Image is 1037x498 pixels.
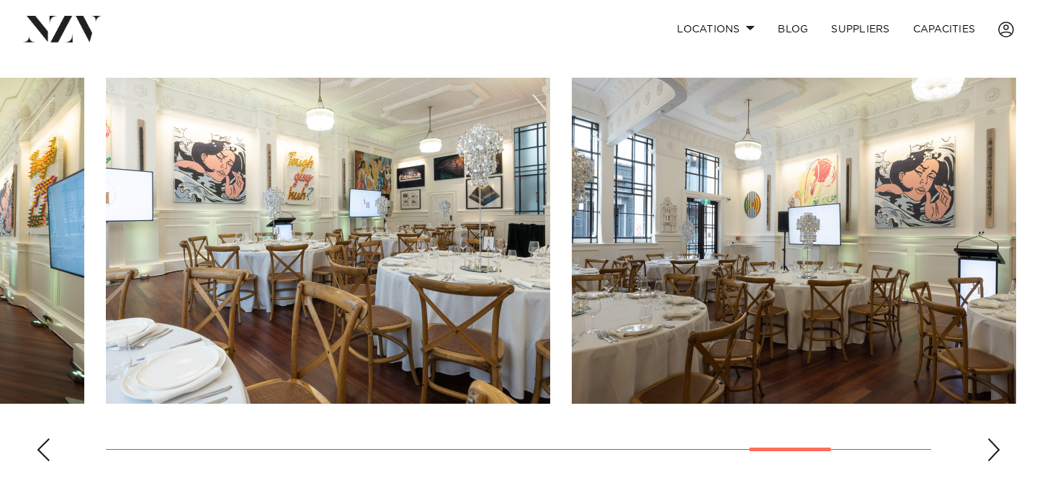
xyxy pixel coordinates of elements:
[572,78,1016,404] swiper-slide: 16 / 18
[106,78,550,404] swiper-slide: 15 / 18
[902,14,987,45] a: Capacities
[820,14,901,45] a: SUPPLIERS
[766,14,820,45] a: BLOG
[665,14,766,45] a: Locations
[23,16,102,42] img: nzv-logo.png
